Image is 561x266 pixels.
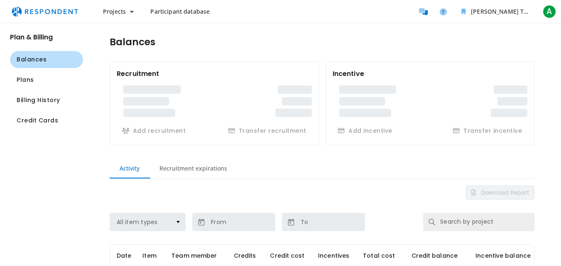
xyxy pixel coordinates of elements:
span: Transferring incentive has been paused while your account is under review. Review can take 1-3 bu... [448,127,528,134]
button: md-calendar [194,215,208,230]
span: Balances [17,55,47,64]
span: Plans [17,76,34,84]
h2: Incentive [333,68,364,79]
button: Projects [96,4,140,19]
span: Buying incentive has been paused while your account is under review. Review can take 1-3 business... [333,127,398,134]
a: Participant database [144,4,216,19]
button: Navigate to Balances [10,51,83,68]
a: Message participants [415,3,431,20]
input: From [211,218,261,229]
button: Navigate to Billing History [10,92,83,109]
span: Transferring recruitment has been paused while your account is under review. Review can take 1-3 ... [223,127,312,134]
span: [PERSON_NAME] Team [471,7,536,15]
span: Billing History [17,96,60,105]
span: Projects [103,7,126,15]
button: Add incentive [333,124,398,138]
img: respondent-logo.png [7,4,83,20]
span: Credit Cards [17,116,58,125]
button: md-calendar [284,215,298,230]
input: To [301,218,350,229]
button: Download Report [466,185,534,200]
button: Transfer incentive [448,124,528,138]
span: Buying recruitment has been paused while your account is under review. Review can take 1-3 busine... [117,127,191,134]
a: Help and support [435,3,451,20]
md-tab-item: Recruitment expirations [149,159,237,178]
button: Navigate to Credit Cards [10,112,83,129]
button: Add recruitment [117,124,191,138]
button: A [541,4,558,19]
h2: Plan & Billing [10,33,83,41]
span: Download Report [479,188,529,196]
h1: Balances [110,37,155,48]
button: Navigate to Plans [10,71,83,88]
span: Participant database [150,7,210,15]
h2: Recruitment [117,68,159,79]
button: Transfer recruitment [223,124,312,138]
md-tab-item: Activity [110,159,149,178]
span: A [543,5,556,18]
input: Search by project [437,213,534,231]
button: Amin Hasamin Team [455,4,538,19]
